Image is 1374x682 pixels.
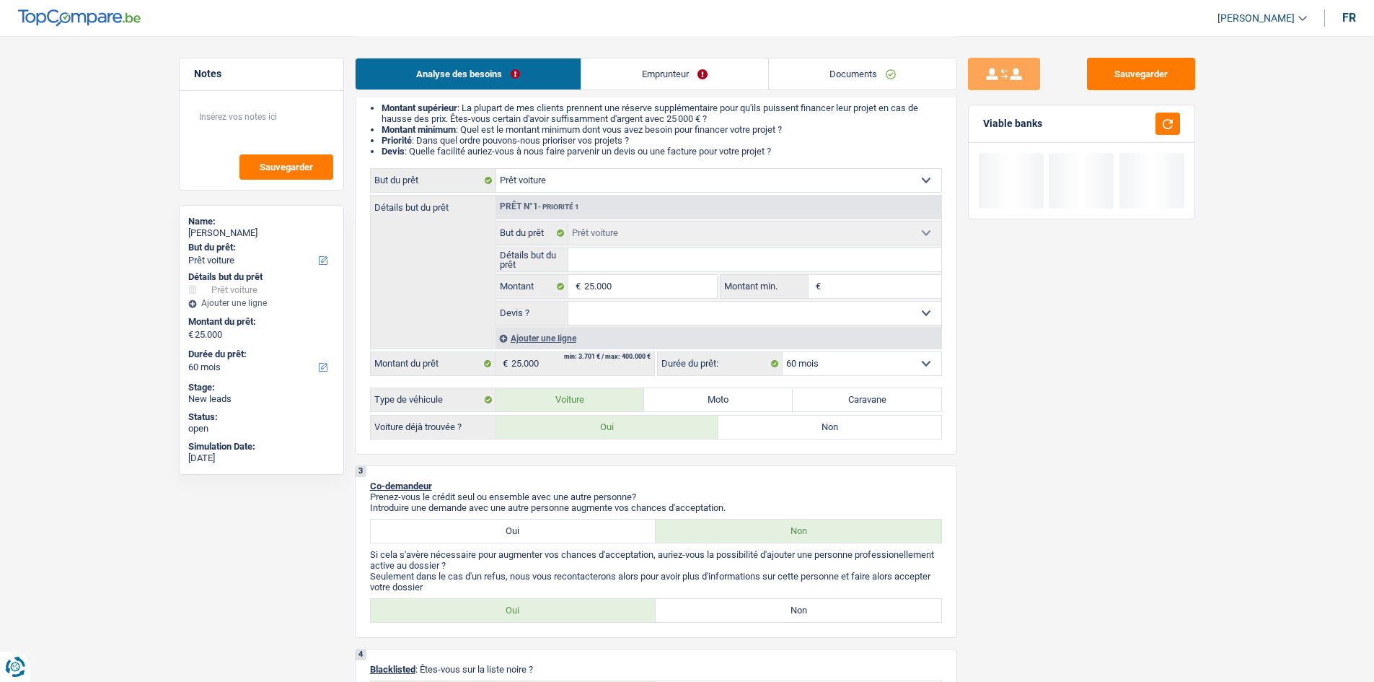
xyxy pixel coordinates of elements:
a: Emprunteur [581,58,768,89]
label: Voiture déjà trouvée ? [371,416,496,439]
label: Durée du prêt: [658,352,783,375]
label: Montant min. [721,275,809,298]
label: Voiture [496,388,645,411]
span: Devis [382,146,405,157]
span: € [496,352,511,375]
div: 4 [356,650,366,660]
a: Documents [769,58,956,89]
div: min: 3.701 € / max: 400.000 € [564,354,651,360]
p: Prenez-vous le crédit seul ou ensemble avec une autre personne? [370,491,942,502]
p: : Êtes-vous sur la liste noire ? [370,664,942,675]
div: fr [1342,11,1356,25]
a: [PERSON_NAME] [1206,6,1307,30]
div: Name: [188,216,335,227]
span: - Priorité 1 [538,203,579,211]
li: : Dans quel ordre pouvons-nous prioriser vos projets ? [382,135,942,146]
div: [PERSON_NAME] [188,227,335,239]
div: New leads [188,393,335,405]
label: But du prêt: [188,242,332,253]
p: Seulement dans le cas d'un refus, nous vous recontacterons alors pour avoir plus d'informations s... [370,571,942,593]
label: Détails but du prêt [371,196,496,212]
button: Sauvegarder [239,154,333,180]
label: Montant [496,275,569,298]
label: Montant du prêt: [188,316,332,328]
p: Si cela s'avère nécessaire pour augmenter vos chances d'acceptation, auriez-vous la possibilité d... [370,549,942,571]
div: Ajouter une ligne [496,328,941,349]
div: Ajouter une ligne [188,298,335,308]
img: TopCompare Logo [18,9,141,27]
span: Sauvegarder [260,162,313,172]
span: Co-demandeur [370,481,432,491]
div: [DATE] [188,453,335,464]
div: Viable banks [983,118,1042,130]
button: Sauvegarder [1087,58,1195,90]
strong: Montant supérieur [382,102,457,113]
p: Introduire une demande avec une autre personne augmente vos chances d'acceptation. [370,502,942,513]
div: Simulation Date: [188,441,335,453]
label: Non [656,599,941,622]
div: Status: [188,411,335,423]
label: Caravane [793,388,941,411]
label: Durée du prêt: [188,349,332,360]
span: Blacklisted [370,664,415,675]
label: Détails but du prêt [496,248,569,271]
div: Détails but du prêt [188,271,335,283]
li: : Quel est le montant minimum dont vous avez besoin pour financer votre projet ? [382,124,942,135]
label: Montant du prêt [371,352,496,375]
div: Stage: [188,382,335,393]
label: Oui [496,416,719,439]
label: But du prêt [496,222,569,245]
strong: Priorité [382,135,412,146]
strong: Montant minimum [382,124,456,135]
label: Oui [371,599,656,622]
div: 3 [356,466,366,477]
label: Devis ? [496,302,569,325]
span: € [809,275,824,298]
label: Oui [371,520,656,543]
li: : Quelle facilité auriez-vous à nous faire parvenir un devis ou une facture pour votre projet ? [382,146,942,157]
div: open [188,423,335,434]
label: Moto [644,388,793,411]
label: But du prêt [371,169,496,192]
label: Type de véhicule [371,388,496,411]
span: € [568,275,584,298]
a: Analyse des besoins [356,58,581,89]
div: Prêt n°1 [496,202,583,211]
span: € [188,329,193,341]
label: Non [656,520,941,543]
h5: Notes [194,68,329,80]
span: [PERSON_NAME] [1217,12,1295,25]
li: : La plupart de mes clients prennent une réserve supplémentaire pour qu'ils puissent financer leu... [382,102,942,124]
label: Non [718,416,941,439]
